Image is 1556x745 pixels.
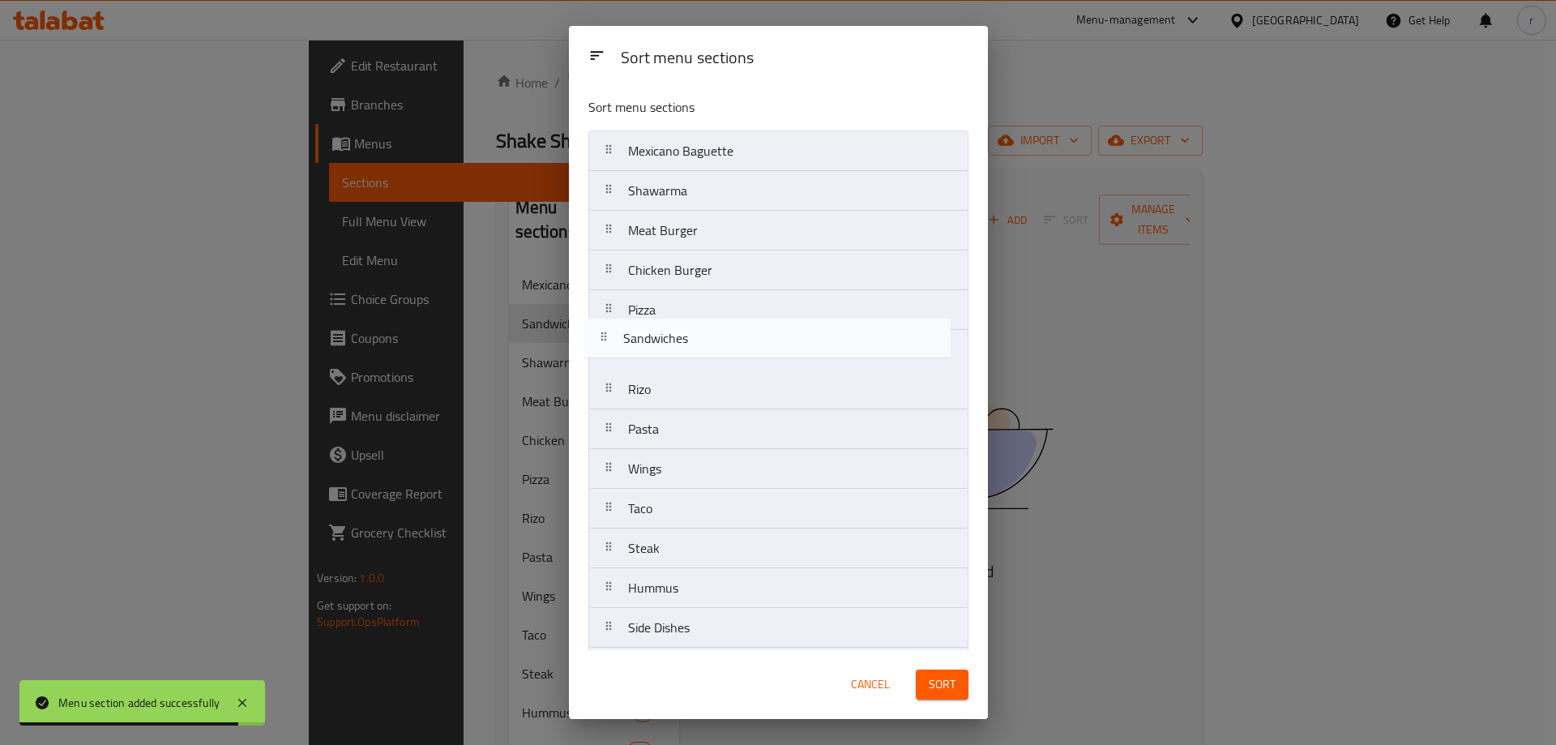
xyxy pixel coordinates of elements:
[844,670,896,700] button: Cancel
[851,674,890,695] span: Cancel
[929,674,955,695] span: Sort
[588,97,890,118] p: Sort menu sections
[916,670,968,700] button: Sort
[58,694,220,712] div: Menu section added successfully
[614,41,975,77] div: Sort menu sections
